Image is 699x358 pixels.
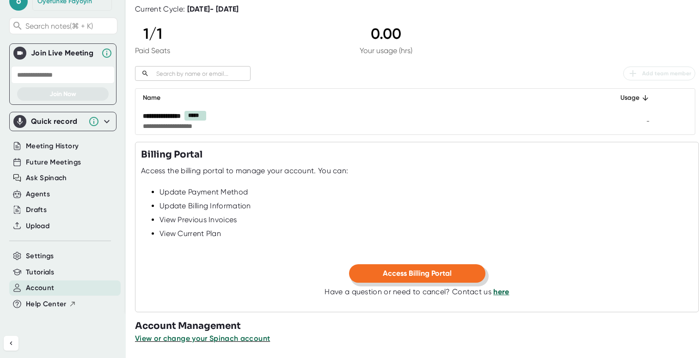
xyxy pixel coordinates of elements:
[187,5,239,13] b: [DATE] - [DATE]
[141,148,202,162] h3: Billing Portal
[26,205,47,215] button: Drafts
[26,189,50,200] button: Agents
[135,5,239,14] div: Current Cycle:
[153,68,251,79] input: Search by name or email...
[623,67,695,80] button: Add team member
[600,107,657,134] td: -
[17,87,109,101] button: Join Now
[135,333,270,344] button: View or change your Spinach account
[135,46,170,55] div: Paid Seats
[493,287,509,296] a: here
[383,269,452,278] span: Access Billing Portal
[15,49,25,58] img: Join Live Meeting
[4,336,18,351] button: Collapse sidebar
[159,229,693,238] div: View Current Plan
[26,251,54,261] button: Settings
[159,215,693,225] div: View Previous Invoices
[360,46,412,55] div: Your usage (hrs)
[26,157,81,168] button: Future Meetings
[13,112,112,131] div: Quick record
[135,25,170,42] div: 1 / 1
[26,283,54,293] button: Account
[325,287,509,297] div: Have a question or need to cancel? Contact us
[26,299,76,309] button: Help Center
[159,201,693,211] div: Update Billing Information
[26,141,79,152] button: Meeting History
[13,44,112,62] div: Join Live MeetingJoin Live Meeting
[26,173,67,183] button: Ask Spinach
[26,267,54,278] button: Tutorials
[360,25,412,42] div: 0.00
[26,299,67,309] span: Help Center
[49,90,76,98] span: Join Now
[135,334,270,343] span: View or change your Spinach account
[141,166,348,176] div: Access the billing portal to manage your account. You can:
[31,117,84,126] div: Quick record
[607,92,650,103] div: Usage
[25,22,115,30] span: Search notes (⌘ + K)
[26,221,49,231] button: Upload
[143,92,592,103] div: Name
[159,188,693,197] div: Update Payment Method
[135,319,699,333] h3: Account Management
[31,49,97,58] div: Join Live Meeting
[349,264,485,283] button: Access Billing Portal
[627,68,691,79] span: Add team member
